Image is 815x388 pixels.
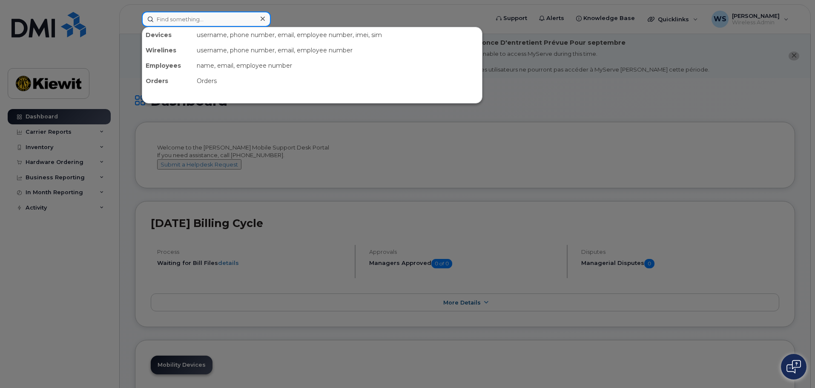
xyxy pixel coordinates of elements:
[142,27,193,43] div: Devices
[142,58,193,73] div: Employees
[193,58,482,73] div: name, email, employee number
[142,43,193,58] div: Wirelines
[786,360,801,374] img: Open chat
[193,73,482,89] div: Orders
[142,73,193,89] div: Orders
[193,27,482,43] div: username, phone number, email, employee number, imei, sim
[193,43,482,58] div: username, phone number, email, employee number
